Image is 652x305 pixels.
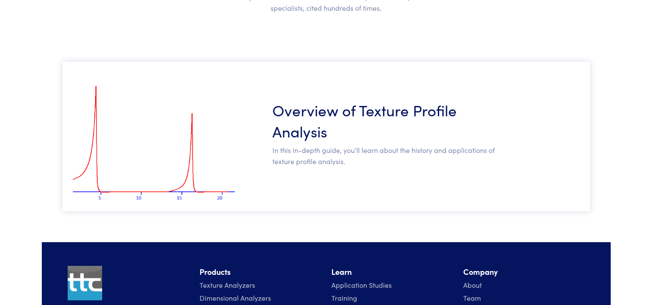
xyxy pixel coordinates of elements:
a: Dimensional Analyzers [200,293,271,302]
img: poundcake_tpa_75.png [73,67,235,206]
a: Texture Analyzers [200,280,255,289]
a: Team [463,293,481,302]
a: Application Studies [331,280,392,289]
a: Training [331,293,357,302]
li: Products [200,266,321,278]
img: ttc_logo_1x1_v1.0.png [68,266,102,300]
li: Learn [331,266,453,278]
a: Overview of Texture Profile Analysis [272,99,499,141]
li: Company [463,266,585,278]
a: About [463,280,482,289]
p: In this in-depth guide, you’ll learn about the history and applications of texture profile analysis. [272,145,499,167]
